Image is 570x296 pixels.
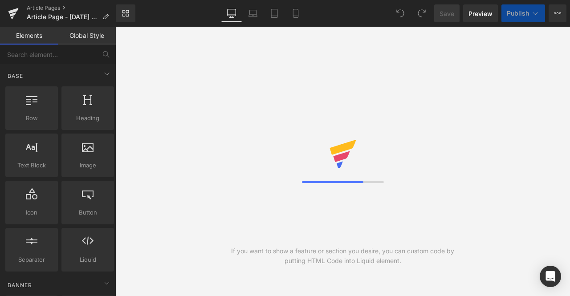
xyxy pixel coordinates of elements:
[64,114,111,123] span: Heading
[8,208,55,217] span: Icon
[221,4,242,22] a: Desktop
[116,4,135,22] a: New Library
[540,266,561,287] div: Open Intercom Messenger
[64,255,111,264] span: Liquid
[391,4,409,22] button: Undo
[463,4,498,22] a: Preview
[7,72,24,80] span: Base
[440,9,454,18] span: Save
[64,208,111,217] span: Button
[413,4,431,22] button: Redo
[242,4,264,22] a: Laptop
[264,4,285,22] a: Tablet
[468,9,493,18] span: Preview
[507,10,529,17] span: Publish
[549,4,566,22] button: More
[27,4,116,12] a: Article Pages
[64,161,111,170] span: Image
[285,4,306,22] a: Mobile
[8,255,55,264] span: Separator
[7,281,33,289] span: Banner
[27,13,99,20] span: Article Page - [DATE] 15:40:35
[8,161,55,170] span: Text Block
[58,27,116,45] a: Global Style
[229,246,456,266] div: If you want to show a feature or section you desire, you can custom code by putting HTML Code int...
[8,114,55,123] span: Row
[501,4,545,22] button: Publish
